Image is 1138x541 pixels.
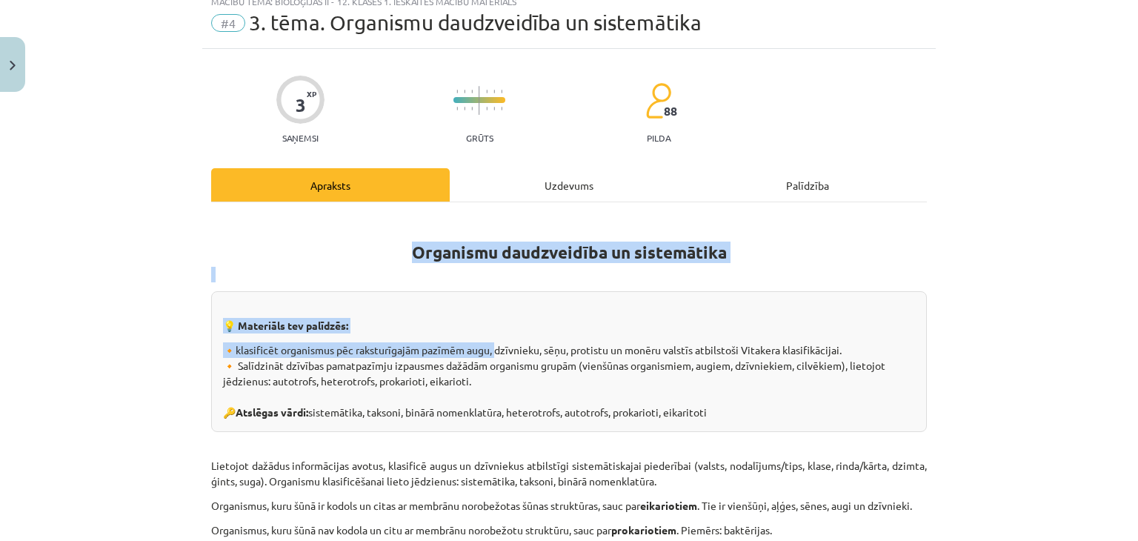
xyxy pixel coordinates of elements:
[236,405,308,419] strong: Atslēgas vārdi:
[493,90,495,93] img: icon-short-line-57e1e144782c952c97e751825c79c345078a6d821885a25fce030b3d8c18986b.svg
[450,168,688,202] div: Uzdevums
[486,107,488,110] img: icon-short-line-57e1e144782c952c97e751825c79c345078a6d821885a25fce030b3d8c18986b.svg
[640,499,697,512] strong: eikariotiem
[479,86,480,115] img: icon-long-line-d9ea69661e0d244f92f715978eff75569469978d946b2353a9bb055b3ed8787d.svg
[486,90,488,93] img: icon-short-line-57e1e144782c952c97e751825c79c345078a6d821885a25fce030b3d8c18986b.svg
[223,319,348,332] strong: 💡 Materiāls tev palīdzēs:
[211,168,450,202] div: Apraksts
[211,14,245,32] span: #4
[501,107,502,110] img: icon-short-line-57e1e144782c952c97e751825c79c345078a6d821885a25fce030b3d8c18986b.svg
[211,498,927,514] p: Organismus, kuru šūnā ir kodols un citas ar membrānu norobežotas šūnas struktūras, sauc par . Tie...
[471,90,473,93] img: icon-short-line-57e1e144782c952c97e751825c79c345078a6d821885a25fce030b3d8c18986b.svg
[647,133,671,143] p: pilda
[464,107,465,110] img: icon-short-line-57e1e144782c952c97e751825c79c345078a6d821885a25fce030b3d8c18986b.svg
[611,523,676,537] strong: prokariotiem
[501,90,502,93] img: icon-short-line-57e1e144782c952c97e751825c79c345078a6d821885a25fce030b3d8c18986b.svg
[471,107,473,110] img: icon-short-line-57e1e144782c952c97e751825c79c345078a6d821885a25fce030b3d8c18986b.svg
[276,133,325,143] p: Saņemsi
[249,10,702,35] span: 3. tēma. Organismu daudzveidība un sistemātika
[296,95,306,116] div: 3
[211,291,927,432] div: 🔸klasificēt organismus pēc raksturīgajām pazīmēm augu, dzīvnieku, sēņu, protistu un monēru valstī...
[211,432,927,489] p: Lietojot dažādus informācijas avotus, klasificē augus un dzīvniekus atbilstīgi sistemātiskajai pi...
[466,133,493,143] p: Grūts
[464,90,465,93] img: icon-short-line-57e1e144782c952c97e751825c79c345078a6d821885a25fce030b3d8c18986b.svg
[645,82,671,119] img: students-c634bb4e5e11cddfef0936a35e636f08e4e9abd3cc4e673bd6f9a4125e45ecb1.svg
[688,168,927,202] div: Palīdzība
[664,104,677,118] span: 88
[10,61,16,70] img: icon-close-lesson-0947bae3869378f0d4975bcd49f059093ad1ed9edebbc8119c70593378902aed.svg
[456,107,458,110] img: icon-short-line-57e1e144782c952c97e751825c79c345078a6d821885a25fce030b3d8c18986b.svg
[456,90,458,93] img: icon-short-line-57e1e144782c952c97e751825c79c345078a6d821885a25fce030b3d8c18986b.svg
[493,107,495,110] img: icon-short-line-57e1e144782c952c97e751825c79c345078a6d821885a25fce030b3d8c18986b.svg
[412,242,727,263] strong: Organismu daudzveidība un sistemātika
[307,90,316,98] span: XP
